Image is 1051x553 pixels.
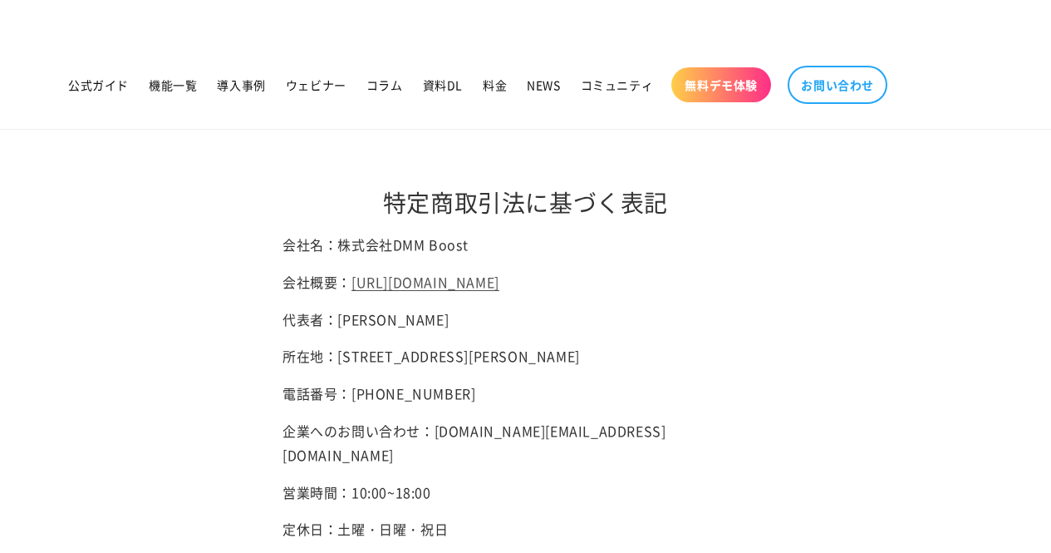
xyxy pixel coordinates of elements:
[366,77,403,92] span: コラム
[149,77,197,92] span: 機能一覧
[282,344,769,368] p: 所在地：[STREET_ADDRESS][PERSON_NAME]
[517,67,570,102] a: NEWS
[581,77,654,92] span: コミュニティ
[351,272,499,292] a: [URL][DOMAIN_NAME]
[571,67,664,102] a: コミュニティ
[282,233,769,257] p: 会社名：株式会社DMM Boost
[671,67,771,102] a: 無料デモ体験
[423,77,463,92] span: 資料DL
[217,77,265,92] span: 導入事例
[282,419,769,467] p: 企業へのお問い合わせ：[DOMAIN_NAME][EMAIL_ADDRESS][DOMAIN_NAME]
[207,67,275,102] a: 導入事例
[282,517,769,541] p: 定休日：土曜・日曜・祝日
[356,67,413,102] a: コラム
[68,77,129,92] span: 公式ガイド
[413,67,473,102] a: 資料DL
[58,67,139,102] a: 公式ガイド
[685,77,758,92] span: 無料デモ体験
[788,66,887,104] a: お問い合わせ
[286,77,346,92] span: ウェビナー
[282,308,769,332] p: 代表者：[PERSON_NAME]
[139,67,207,102] a: 機能一覧
[473,67,517,102] a: 料金
[282,187,769,217] h1: 特定商取引法に基づく表記
[282,481,769,505] p: 営業時間：10:00~18:00
[282,270,769,294] p: 会社概要：
[282,382,769,406] p: 電話番号：[PHONE_NUMBER]
[527,77,560,92] span: NEWS
[483,77,507,92] span: 料金
[276,67,356,102] a: ウェビナー
[801,77,874,92] span: お問い合わせ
